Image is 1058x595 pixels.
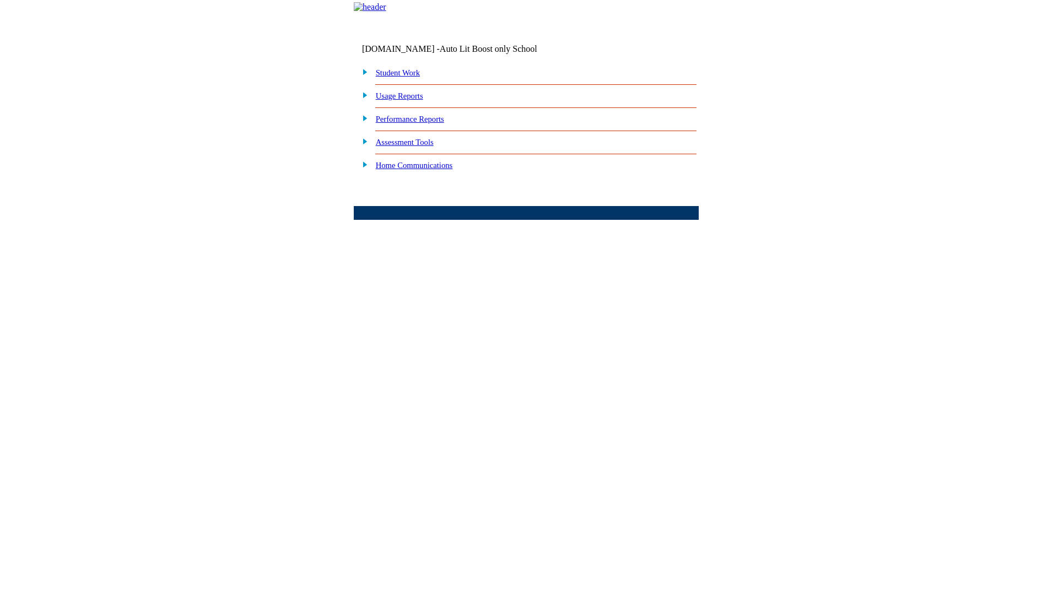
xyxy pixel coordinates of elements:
[376,68,420,77] a: Student Work
[362,44,565,54] td: [DOMAIN_NAME] -
[357,113,368,123] img: plus.gif
[376,91,423,100] a: Usage Reports
[354,2,386,12] img: header
[376,115,444,123] a: Performance Reports
[357,90,368,100] img: plus.gif
[357,67,368,77] img: plus.gif
[357,136,368,146] img: plus.gif
[376,138,434,147] a: Assessment Tools
[357,159,368,169] img: plus.gif
[376,161,453,170] a: Home Communications
[440,44,537,53] nobr: Auto Lit Boost only School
